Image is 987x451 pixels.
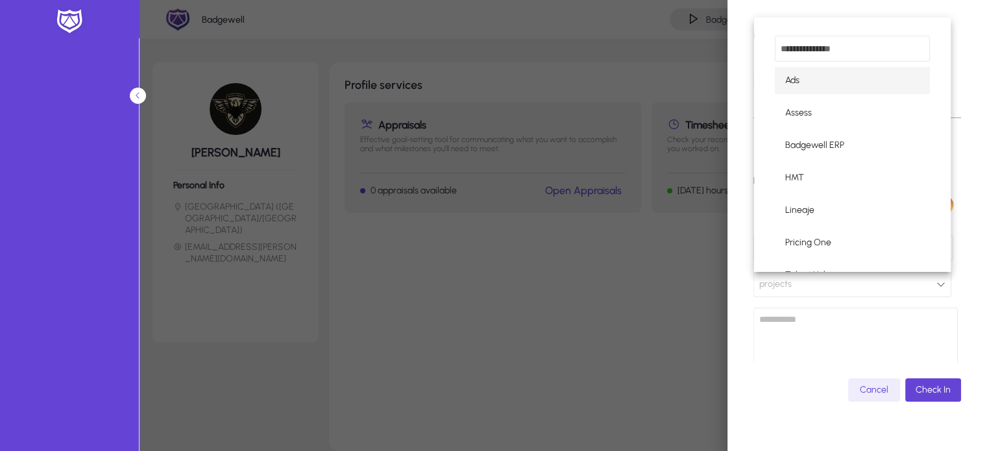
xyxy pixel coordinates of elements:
span: Lineaje [785,202,814,218]
mat-option: Lineaje [775,197,930,224]
mat-option: Ads [775,67,930,94]
mat-option: Assess [775,99,930,127]
mat-option: Pricing One [775,229,930,256]
span: Ads [785,73,799,88]
span: Talent Hub [785,267,829,283]
mat-option: Talent Hub [775,262,930,289]
span: Badgewell ERP [785,138,844,153]
span: Assess [785,105,812,121]
mat-option: HMT [775,164,930,191]
mat-option: Badgewell ERP [775,132,930,159]
input: dropdown search [775,36,930,62]
span: Pricing One [785,235,831,250]
span: HMT [785,170,804,186]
